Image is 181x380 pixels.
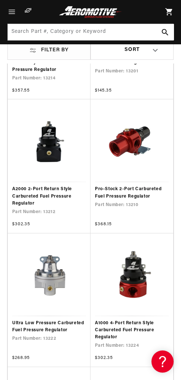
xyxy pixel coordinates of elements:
[58,6,123,18] img: Aeromotive
[8,41,90,59] summary: Filter By
[41,47,69,54] span: Filter By
[157,24,173,40] button: Search Part #, Category or Keyword
[95,52,169,66] a: SS-Series ORB-06 Carburetor Fuel Pressure Regulator
[95,186,169,200] a: Pro-Stock 2-Port Carbureted Fuel Pressure Regulator
[95,320,169,341] a: A1000 4-Port Return Style Carbureted Fuel Pressure Regulator
[12,52,86,73] a: Double-Adjustable 2-Port Return Style Carbureted Fuel Pressure Regulator
[12,320,86,334] a: Ultra Low Pressure Carbureted Fuel Pressure Regulator
[8,24,174,40] input: Search Part #, Category or Keyword
[12,186,86,207] a: A2000 2-Port Return Style Carbureted Fuel Pressure Regulator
